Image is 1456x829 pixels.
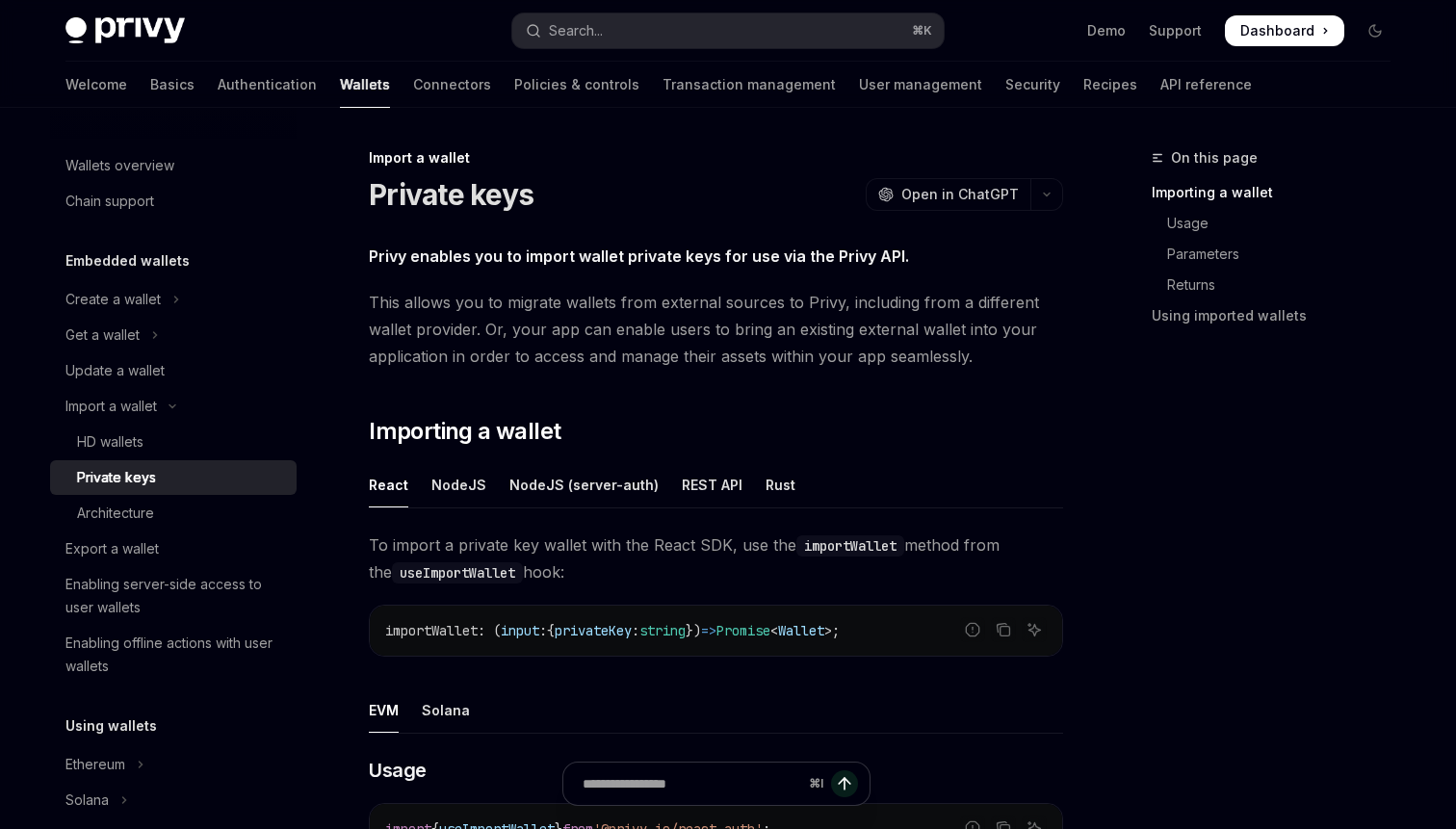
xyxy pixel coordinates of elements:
div: Import a wallet [65,395,157,418]
a: Recipes [1083,62,1137,108]
span: : [539,622,547,639]
div: Ethereum [65,753,125,776]
div: Enabling server-side access to user wallets [65,573,285,619]
div: Chain support [65,190,154,213]
div: Create a wallet [65,288,161,311]
a: Wallets overview [50,148,297,183]
span: }) [686,622,701,639]
div: Rust [766,462,795,507]
div: Search... [549,19,603,42]
span: { [547,622,555,639]
span: : [632,622,639,639]
div: Import a wallet [369,148,1063,168]
div: Private keys [77,466,156,489]
h5: Using wallets [65,714,157,738]
button: Copy the contents from the code block [991,617,1016,642]
strong: Privy enables you to import wallet private keys for use via the Privy API. [369,246,909,266]
img: dark logo [65,17,185,44]
span: : ( [478,622,501,639]
a: User management [859,62,982,108]
a: Returns [1152,270,1406,300]
div: Solana [422,687,470,733]
a: Security [1005,62,1060,108]
div: Enabling offline actions with user wallets [65,632,285,678]
a: Basics [150,62,195,108]
span: To import a private key wallet with the React SDK, use the method from the hook: [369,531,1063,585]
a: Authentication [218,62,317,108]
button: Toggle Get a wallet section [50,318,297,352]
div: Update a wallet [65,359,165,382]
span: ⌘ K [912,23,932,39]
span: On this page [1171,146,1258,169]
a: Using imported wallets [1152,300,1406,331]
span: privateKey [555,622,632,639]
a: Enabling server-side access to user wallets [50,567,297,625]
div: Get a wallet [65,324,140,347]
a: Private keys [50,460,297,495]
button: Toggle Solana section [50,783,297,817]
a: Parameters [1152,239,1406,270]
a: Dashboard [1225,15,1344,46]
a: HD wallets [50,425,297,459]
a: Export a wallet [50,531,297,566]
a: Usage [1152,208,1406,239]
div: Solana [65,789,109,812]
button: Toggle Ethereum section [50,747,297,782]
span: Open in ChatGPT [901,185,1019,204]
a: Importing a wallet [1152,177,1406,208]
h5: Embedded wallets [65,249,190,272]
a: Welcome [65,62,127,108]
code: useImportWallet [392,562,523,583]
a: Connectors [413,62,491,108]
span: ; [832,622,840,639]
div: REST API [682,462,742,507]
div: React [369,462,408,507]
span: string [639,622,686,639]
a: Enabling offline actions with user wallets [50,626,297,684]
button: Toggle Create a wallet section [50,282,297,317]
a: Support [1149,21,1202,40]
div: NodeJS [431,462,486,507]
span: This allows you to migrate wallets from external sources to Privy, including from a different wal... [369,289,1063,370]
span: input [501,622,539,639]
a: Demo [1087,21,1126,40]
a: Transaction management [663,62,836,108]
a: Architecture [50,496,297,531]
button: Open search [512,13,944,48]
span: => [701,622,716,639]
div: HD wallets [77,430,143,453]
a: Chain support [50,184,297,219]
div: Architecture [77,502,154,525]
a: Update a wallet [50,353,297,388]
span: Dashboard [1240,21,1314,40]
button: Toggle Import a wallet section [50,389,297,424]
div: Wallets overview [65,154,174,177]
input: Ask a question... [583,763,801,805]
code: importWallet [796,535,904,557]
button: Report incorrect code [960,617,985,642]
button: Toggle dark mode [1360,15,1391,46]
span: Wallet [778,622,824,639]
a: API reference [1160,62,1252,108]
h1: Private keys [369,177,533,212]
a: Wallets [340,62,390,108]
span: Usage [369,757,427,784]
a: Policies & controls [514,62,639,108]
span: < [770,622,778,639]
span: Promise [716,622,770,639]
button: Open in ChatGPT [866,178,1030,211]
span: importWallet [385,622,478,639]
button: Ask AI [1022,617,1047,642]
span: > [824,622,832,639]
button: Send message [831,770,858,797]
span: Importing a wallet [369,416,560,447]
div: NodeJS (server-auth) [509,462,659,507]
div: EVM [369,687,399,733]
div: Export a wallet [65,537,159,560]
